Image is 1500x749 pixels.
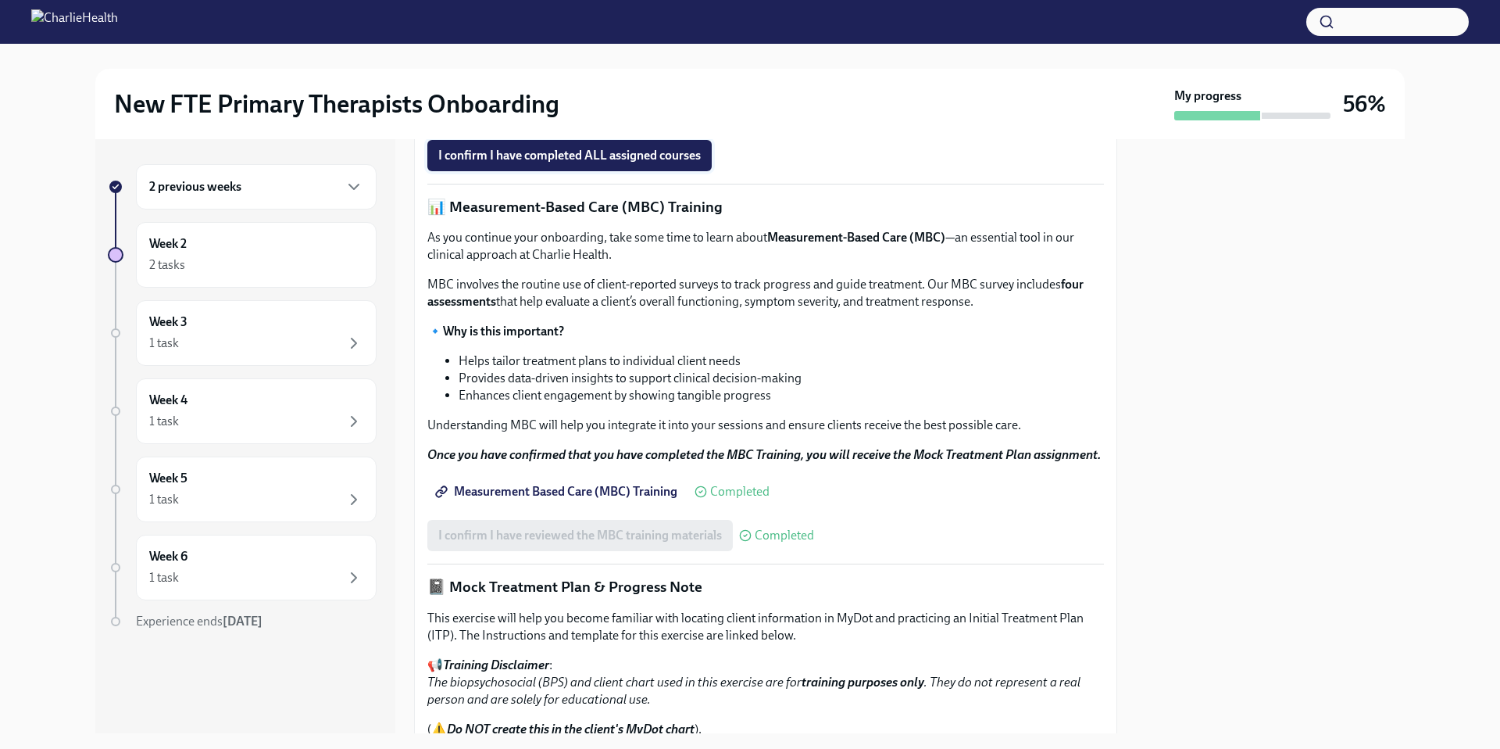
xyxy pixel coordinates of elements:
strong: Why is this important? [443,324,564,339]
div: 1 task [149,335,179,352]
p: 📊 Measurement-Based Care (MBC) Training [427,197,1104,217]
p: As you continue your onboarding, take some time to learn about —an essential tool in our clinical... [427,229,1104,263]
strong: [DATE] [223,614,262,629]
a: Week 31 task [108,300,377,366]
strong: Do NOT create this in the client's MyDot chart [447,722,695,736]
div: 1 task [149,491,179,508]
div: 1 task [149,413,179,430]
div: 2 tasks [149,256,185,274]
p: This exercise will help you become familiar with locating client information in MyDot and practic... [427,610,1104,644]
strong: training purposes only [802,675,924,690]
span: Experience ends [136,614,262,629]
strong: Measurement-Based Care (MBC) [767,230,945,245]
button: I confirm I have completed ALL assigned courses [427,140,712,171]
li: Provides data-driven insights to support clinical decision-making [459,370,1104,387]
h6: Week 5 [149,470,187,487]
img: CharlieHealth [31,9,118,34]
div: 2 previous weeks [136,164,377,210]
strong: My progress [1174,88,1241,105]
h6: Week 3 [149,314,187,331]
a: Week 51 task [108,457,377,522]
h6: Week 4 [149,392,187,409]
p: 📢 : [427,657,1104,708]
div: 1 task [149,569,179,586]
em: The biopsychosocial (BPS) and client chart used in this exercise are for . They do not represent ... [427,675,1080,707]
a: Week 22 tasks [108,222,377,288]
a: Week 61 task [108,535,377,600]
li: Enhances client engagement by showing tangible progress [459,387,1104,404]
p: 🔹 [427,323,1104,340]
a: Measurement Based Care (MBC) Training [427,476,688,507]
p: 📓 Mock Treatment Plan & Progress Note [427,577,1104,597]
li: Helps tailor treatment plans to individual client needs [459,353,1104,370]
strong: Training Disclaimer [443,658,549,672]
span: Measurement Based Care (MBC) Training [438,484,677,500]
span: I confirm I have completed ALL assigned courses [438,148,701,163]
h6: Week 2 [149,235,187,253]
span: Completed [755,529,814,542]
h3: 56% [1343,90,1386,118]
h2: New FTE Primary Therapists Onboarding [114,88,559,120]
strong: Once you have confirmed that you have completed the MBC Training, you will receive the Mock Treat... [427,447,1101,462]
span: Completed [710,486,770,498]
h6: 2 previous weeks [149,178,241,195]
p: (⚠️ ). [427,721,1104,738]
p: MBC involves the routine use of client-reported surveys to track progress and guide treatment. Ou... [427,276,1104,310]
h6: Week 6 [149,548,187,565]
a: Week 41 task [108,378,377,444]
p: Understanding MBC will help you integrate it into your sessions and ensure clients receive the be... [427,417,1104,434]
